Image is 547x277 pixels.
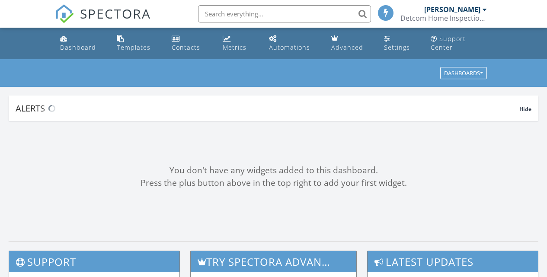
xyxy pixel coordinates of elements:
h3: Latest Updates [368,251,538,272]
h3: Support [9,251,179,272]
a: SPECTORA [55,12,151,30]
a: Metrics [219,31,259,56]
div: Alerts [16,102,519,114]
div: Templates [117,43,150,51]
div: Dashboards [444,70,483,76]
input: Search everything... [198,5,371,22]
a: Automations (Basic) [266,31,321,56]
a: Advanced [328,31,374,56]
a: Contacts [168,31,212,56]
span: SPECTORA [80,4,151,22]
img: The Best Home Inspection Software - Spectora [55,4,74,23]
div: Detcom Home Inspections INc. [400,14,487,22]
div: You don't have any widgets added to this dashboard. [9,164,538,177]
span: Hide [519,105,531,113]
div: Advanced [331,43,363,51]
div: Dashboard [60,43,96,51]
a: Support Center [427,31,490,56]
a: Settings [381,31,420,56]
a: Dashboard [57,31,107,56]
h3: Try spectora advanced [DATE] [191,251,356,272]
div: [PERSON_NAME] [424,5,480,14]
div: Automations [269,43,310,51]
button: Dashboards [440,67,487,80]
div: Support Center [431,35,466,51]
a: Templates [113,31,161,56]
div: Press the plus button above in the top right to add your first widget. [9,177,538,189]
div: Metrics [223,43,246,51]
div: Contacts [172,43,200,51]
div: Settings [384,43,410,51]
